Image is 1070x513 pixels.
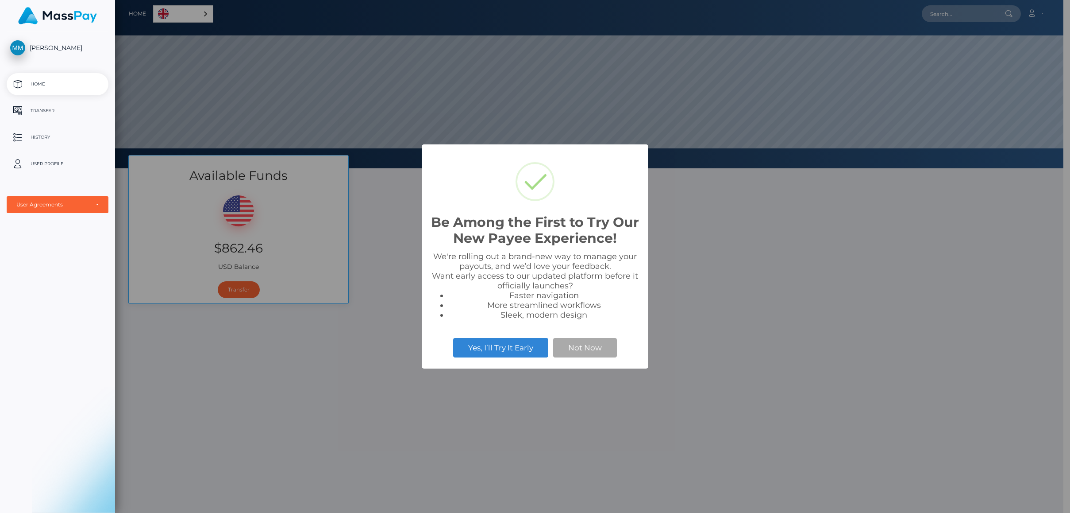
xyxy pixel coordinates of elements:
div: User Agreements [16,201,89,208]
p: Transfer [10,104,105,117]
li: More streamlined workflows [448,300,639,310]
h2: Be Among the First to Try Our New Payee Experience! [431,214,639,246]
button: User Agreements [7,196,108,213]
li: Faster navigation [448,291,639,300]
span: [PERSON_NAME] [7,44,108,52]
button: Not Now [553,338,617,358]
button: Yes, I’ll Try It Early [453,338,548,358]
li: Sleek, modern design [448,310,639,320]
p: Home [10,78,105,91]
div: We're rolling out a brand-new way to manage your payouts, and we’d love your feedback. Want early... [431,252,639,320]
p: User Profile [10,157,105,171]
p: History [10,131,105,144]
img: MassPay [18,7,97,24]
